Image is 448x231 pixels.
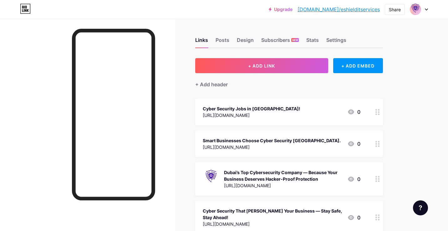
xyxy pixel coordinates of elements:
[292,38,298,42] span: NEW
[347,108,360,116] div: 0
[248,63,275,68] span: + ADD LINK
[203,105,300,112] div: Cyber Security Jobs in [GEOGRAPHIC_DATA]!
[347,175,360,183] div: 0
[333,58,383,73] div: + ADD EMBED
[261,36,299,48] div: Subscribers
[347,214,360,221] div: 0
[195,36,208,48] div: Links
[298,6,380,13] a: [DOMAIN_NAME]/eshielditservices
[195,58,328,73] button: + ADD LINK
[389,6,401,13] div: Share
[195,81,228,88] div: + Add header
[237,36,254,48] div: Design
[410,3,421,15] img: eshielditservices
[269,7,293,12] a: Upgrade
[326,36,346,48] div: Settings
[203,137,341,144] div: Smart Businesses Choose Cyber Security [GEOGRAPHIC_DATA].
[203,168,219,185] img: Dubai’s Top Cybersecurity Company — Because Your Business Deserves Hacker-Proof Protection
[203,221,342,227] div: [URL][DOMAIN_NAME]
[203,208,342,221] div: Cyber Security That [PERSON_NAME] Your Business — Stay Safe, Stay Ahead!
[203,144,341,150] div: [URL][DOMAIN_NAME]
[347,140,360,148] div: 0
[216,36,229,48] div: Posts
[203,112,300,118] div: [URL][DOMAIN_NAME]
[224,182,342,189] div: [URL][DOMAIN_NAME]
[224,169,342,182] div: Dubai’s Top Cybersecurity Company — Because Your Business Deserves Hacker-Proof Protection
[306,36,319,48] div: Stats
